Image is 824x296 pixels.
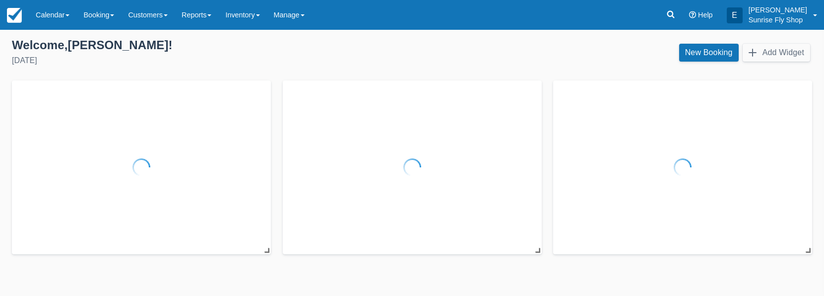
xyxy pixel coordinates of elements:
div: [DATE] [12,55,404,67]
p: Sunrise Fly Shop [749,15,807,25]
p: [PERSON_NAME] [749,5,807,15]
div: Welcome , [PERSON_NAME] ! [12,38,404,53]
i: Help [689,11,696,18]
span: Help [698,11,713,19]
img: checkfront-main-nav-mini-logo.png [7,8,22,23]
a: New Booking [679,44,739,62]
div: E [727,7,743,23]
button: Add Widget [743,44,810,62]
